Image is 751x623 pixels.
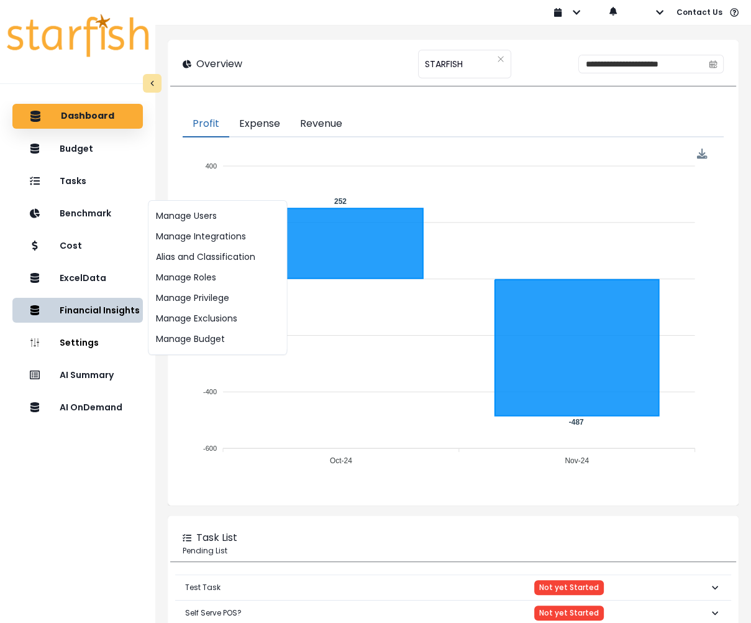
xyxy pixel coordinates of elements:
button: Manage Exclusions [148,308,286,329]
p: ExcelData [60,273,106,284]
button: Manage Roles [148,267,286,288]
button: Manage Users [148,206,286,226]
p: Pending List [183,545,724,556]
button: Clear [497,53,504,65]
button: AI Summary [12,362,143,387]
button: Revenue [290,111,352,137]
svg: calendar [709,60,717,68]
button: Expense [229,111,290,137]
tspan: Oct-24 [330,456,352,465]
p: Overview [196,57,242,72]
p: Dashboard [61,111,114,122]
button: Benchmark [12,201,143,226]
p: Test Task [185,572,221,603]
p: Cost [60,241,82,251]
button: Financial Insights [12,298,143,323]
p: AI OnDemand [60,402,122,413]
p: Benchmark [60,208,111,219]
button: ExcelData [12,265,143,290]
button: AI OnDemand [12,395,143,420]
button: Budget [12,136,143,161]
button: Profit [183,111,229,137]
button: Test TaskNot yet Started [175,575,731,600]
p: AI Summary [60,370,114,381]
span: Not yet Started [539,583,599,592]
span: Not yet Started [539,609,599,617]
button: Cost [12,233,143,258]
button: Tasks [12,168,143,193]
tspan: Nov-24 [565,456,589,465]
p: Task List [196,530,237,545]
span: STARFISH [425,51,463,77]
button: Settings [12,330,143,355]
tspan: 400 [206,162,217,170]
tspan: -600 [203,445,217,452]
p: Budget [60,144,93,154]
button: Dashboard [12,104,143,129]
button: Manage Budget [148,329,286,349]
button: Manage Integrations [148,226,286,247]
button: Alias and Classification [148,247,286,267]
button: Manage Privilege [148,288,286,308]
tspan: -400 [203,388,217,395]
p: Tasks [60,176,86,187]
div: Menu [697,149,708,159]
img: Download Profit [697,149,708,159]
svg: close [497,55,504,63]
